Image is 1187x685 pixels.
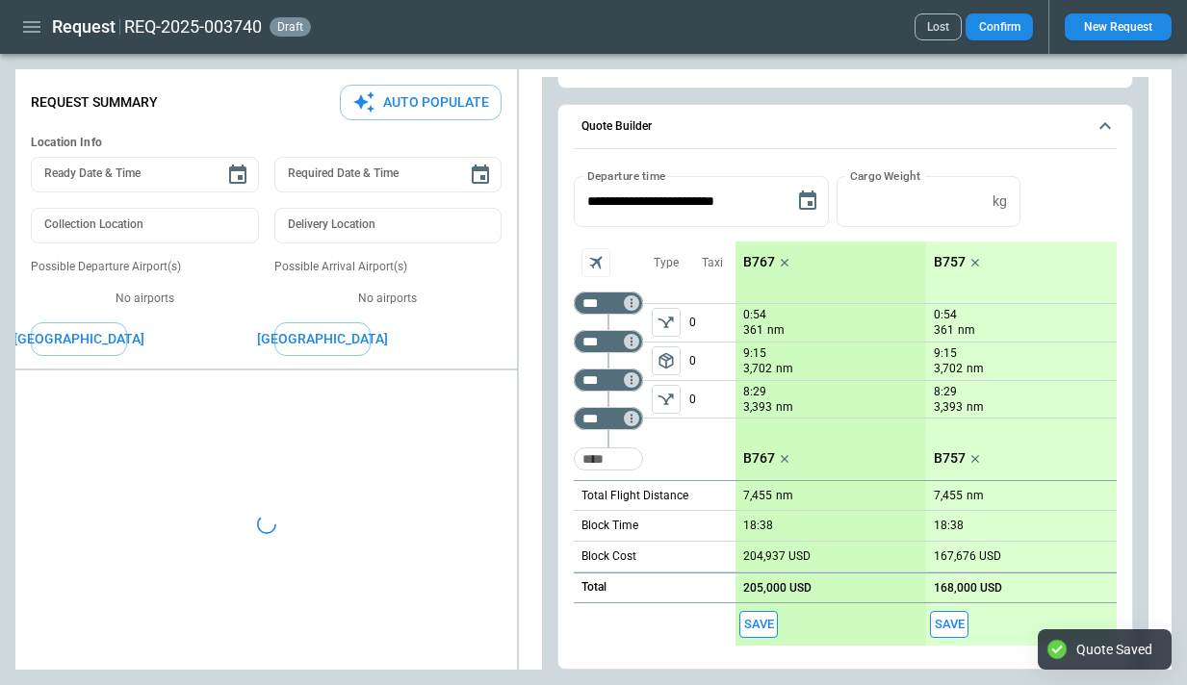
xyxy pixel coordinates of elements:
[743,254,775,270] p: B767
[652,308,681,337] span: Type of sector
[652,346,681,375] span: Type of sector
[689,304,735,342] p: 0
[743,346,766,361] p: 9:15
[31,136,502,150] h6: Location Info
[574,330,643,353] div: Too short
[581,248,610,277] span: Aircraft selection
[934,254,966,270] p: B757
[767,322,785,339] p: nm
[967,361,984,377] p: nm
[652,308,681,337] button: left aligned
[958,322,975,339] p: nm
[31,259,259,275] p: Possible Departure Airport(s)
[31,322,127,356] button: [GEOGRAPHIC_DATA]
[967,488,984,504] p: nm
[273,20,307,34] span: draft
[52,15,116,38] h1: Request
[689,381,735,418] p: 0
[743,549,811,564] p: 204,937 USD
[581,581,606,594] h6: Total
[739,611,778,639] button: Save
[934,322,954,339] p: 361
[934,399,963,416] p: 3,393
[581,548,636,565] p: Block Cost
[581,518,638,534] p: Block Time
[850,167,920,184] label: Cargo Weight
[934,581,1002,596] p: 168,000 USD
[31,94,158,111] p: Request Summary
[739,611,778,639] span: Save this aircraft quote and copy details to clipboard
[934,385,957,399] p: 8:29
[574,176,1117,646] div: Quote Builder
[587,167,666,184] label: Departure time
[993,193,1007,210] p: kg
[743,322,763,339] p: 361
[574,105,1117,149] button: Quote Builder
[776,361,793,377] p: nm
[735,241,1117,646] div: scrollable content
[274,259,503,275] p: Possible Arrival Airport(s)
[574,407,643,430] div: Too short
[915,13,962,40] button: Lost
[743,308,766,322] p: 0:54
[934,361,963,377] p: 3,702
[652,385,681,414] span: Type of sector
[743,361,772,377] p: 3,702
[1076,641,1152,658] div: Quote Saved
[689,342,735,380] p: 0
[966,13,1033,40] button: Confirm
[581,120,652,133] h6: Quote Builder
[124,15,262,38] h2: REQ-2025-003740
[743,399,772,416] p: 3,393
[340,85,502,120] button: Auto Populate
[219,156,257,194] button: Choose date
[574,292,643,315] div: Too short
[574,447,643,470] div: Too short
[274,291,503,307] p: No airports
[930,611,968,639] button: Save
[1065,13,1172,40] button: New Request
[652,346,681,375] button: left aligned
[702,255,723,271] p: Taxi
[274,322,371,356] button: [GEOGRAPHIC_DATA]
[654,255,679,271] p: Type
[776,488,793,504] p: nm
[934,519,964,533] p: 18:38
[934,346,957,361] p: 9:15
[31,291,259,307] p: No airports
[776,399,793,416] p: nm
[743,450,775,467] p: B767
[581,488,688,504] p: Total Flight Distance
[934,308,957,322] p: 0:54
[934,489,963,503] p: 7,455
[743,489,772,503] p: 7,455
[657,351,676,370] span: package_2
[461,156,500,194] button: Choose date
[788,182,827,220] button: Choose date, selected date is Sep 9, 2025
[652,385,681,414] button: left aligned
[574,368,643,392] div: Too short
[743,385,766,399] p: 8:29
[930,611,968,639] span: Save this aircraft quote and copy details to clipboard
[743,519,773,533] p: 18:38
[934,450,966,467] p: B757
[967,399,984,416] p: nm
[934,549,1001,564] p: 167,676 USD
[743,581,812,596] p: 205,000 USD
